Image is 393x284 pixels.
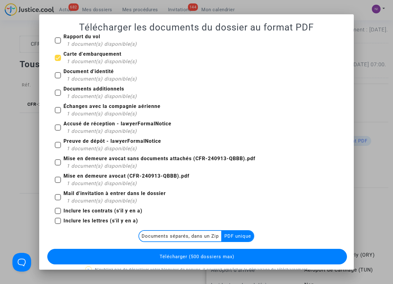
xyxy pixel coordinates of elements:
b: Mail d'invitation à entrer dans le dossier [63,190,166,196]
span: 1 document(s) disponible(s) [67,58,137,64]
span: 1 document(s) disponible(s) [67,111,137,117]
button: Télécharger (500 dossiers max) [47,249,347,264]
span: 1 document(s) disponible(s) [67,163,137,169]
b: Documents additionnels [63,86,124,92]
span: 1 document(s) disponible(s) [67,41,137,47]
span: 1 document(s) disponible(s) [67,128,137,134]
span: 1 document(s) disponible(s) [67,146,137,151]
span: 1 document(s) disponible(s) [67,198,137,204]
b: Inclure les contrats (s'il y en a) [63,208,143,214]
b: Accusé de réception - lawyerFormalNotice [63,121,171,127]
span: Télécharger (500 dossiers max) [160,254,234,259]
b: Carte d'embarquement [63,51,121,57]
span: 1 document(s) disponible(s) [67,76,137,82]
span: 1 document(s) disponible(s) [67,93,137,99]
span: ? [87,268,89,272]
b: Inclure les lettres (s'il y en a) [63,218,138,224]
b: Mise en demeure avocat (CFR-240913-QBBB).pdf [63,173,189,179]
b: Document d'identité [63,68,114,74]
multi-toggle-item: Documents séparés, dans un Zip [139,231,222,241]
b: Mise en demeure avocat sans documents attachés (CFR-240913-QBBB).pdf [63,156,255,161]
h1: Télécharger les documents du dossier au format PDF [47,22,346,33]
b: Rapport du vol [63,34,100,40]
b: Échanges avec la compagnie aérienne [63,103,161,109]
multi-toggle-item: PDF unique [222,231,254,241]
span: 1 document(s) disponible(s) [67,180,137,186]
p: N'oubliez pas de désactiver votre bloqueur de popups, il pourrait empêcher le démarrage du téléch... [47,266,346,274]
iframe: Help Scout Beacon - Open [12,253,31,272]
b: Preuve de dépôt - lawyerFormalNotice [63,138,161,144]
